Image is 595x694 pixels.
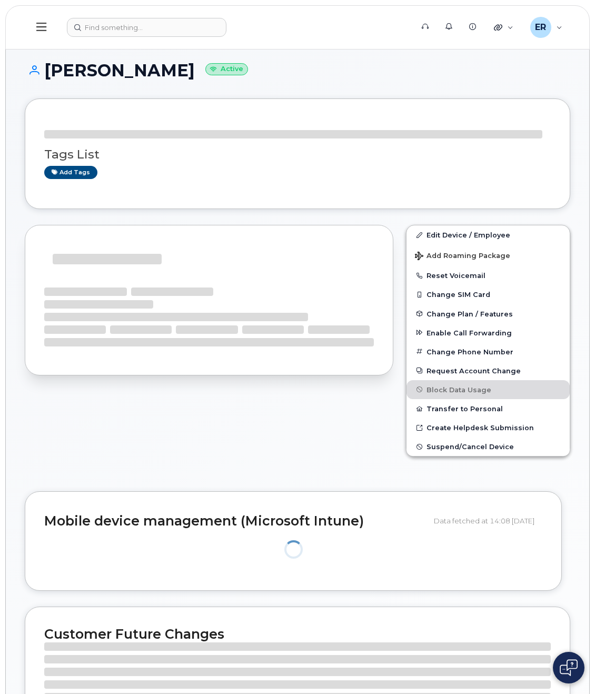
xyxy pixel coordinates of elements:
[406,304,570,323] button: Change Plan / Features
[205,63,248,75] small: Active
[434,511,542,531] div: Data fetched at 14:08 [DATE]
[406,244,570,266] button: Add Roaming Package
[406,323,570,342] button: Enable Call Forwarding
[406,399,570,418] button: Transfer to Personal
[406,418,570,437] a: Create Helpdesk Submission
[44,148,551,161] h3: Tags List
[560,659,578,676] img: Open chat
[25,61,570,80] h1: [PERSON_NAME]
[427,310,513,318] span: Change Plan / Features
[406,380,570,399] button: Block Data Usage
[427,329,512,336] span: Enable Call Forwarding
[44,514,426,529] h2: Mobile device management (Microsoft Intune)
[427,443,514,451] span: Suspend/Cancel Device
[406,285,570,304] button: Change SIM Card
[415,252,510,262] span: Add Roaming Package
[44,166,97,179] a: Add tags
[406,342,570,361] button: Change Phone Number
[406,266,570,285] button: Reset Voicemail
[406,225,570,244] a: Edit Device / Employee
[406,437,570,456] button: Suspend/Cancel Device
[44,626,551,642] h2: Customer Future Changes
[406,361,570,380] button: Request Account Change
